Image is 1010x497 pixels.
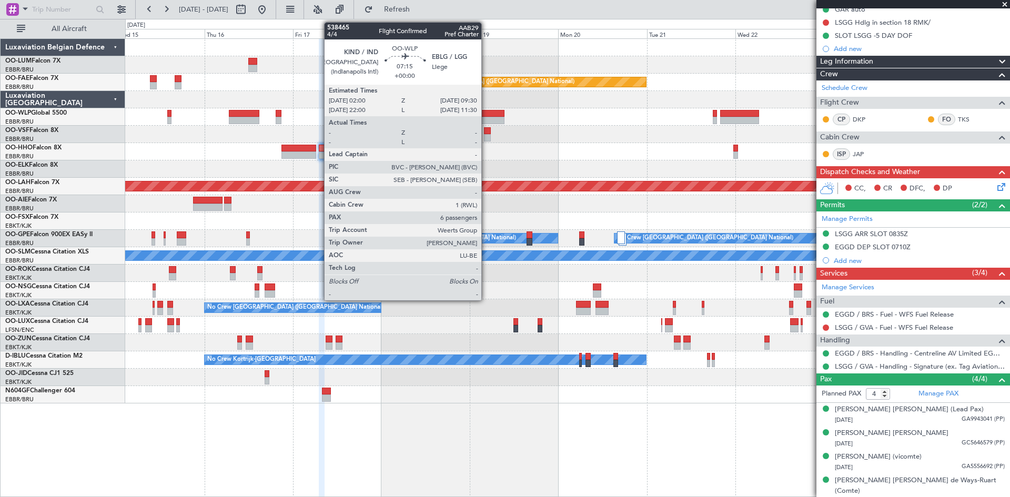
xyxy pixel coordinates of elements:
a: EGGD / BRS - Handling - Centreline AV Limited EGGD / BRS [835,349,1005,358]
span: Cabin Crew [820,131,860,144]
a: OO-NSGCessna Citation CJ4 [5,283,90,290]
a: TKS [958,115,982,124]
span: All Aircraft [27,25,111,33]
div: FO [938,114,955,125]
span: OO-ROK [5,266,32,272]
a: Manage Services [822,282,874,293]
span: OO-ZUN [5,336,32,342]
div: EGGD DEP SLOT 0710Z [835,242,911,251]
span: D-IBLU [5,353,26,359]
span: GA5556692 (PP) [962,462,1005,471]
a: Manage PAX [918,389,958,399]
a: OO-LUXCessna Citation CJ4 [5,318,88,324]
div: ISP [833,148,850,160]
div: Sun 19 [470,29,558,38]
a: OO-ZUNCessna Citation CJ4 [5,336,90,342]
a: EBKT/KJK [5,274,32,282]
div: Mon 20 [558,29,647,38]
span: [DATE] - [DATE] [179,5,228,14]
a: EGGD / BRS - Fuel - WFS Fuel Release [835,310,954,319]
button: All Aircraft [12,21,114,37]
a: EBBR/BRU [5,205,34,212]
div: [DATE] [127,21,145,30]
div: Wed 15 [116,29,205,38]
a: Schedule Crew [822,83,867,94]
a: JAP [853,149,876,159]
div: CP [833,114,850,125]
span: OO-AIE [5,197,28,203]
span: OO-LAH [5,179,31,186]
a: EBBR/BRU [5,239,34,247]
a: OO-AIEFalcon 7X [5,197,57,203]
span: GA9943041 (PP) [962,415,1005,424]
a: OO-ROKCessna Citation CJ4 [5,266,90,272]
a: OO-JIDCessna CJ1 525 [5,370,74,377]
div: [PERSON_NAME] [PERSON_NAME] de Ways-Ruart (Comte) [835,475,1005,496]
span: Pax [820,373,832,386]
div: LSGG ARR SLOT 0835Z [835,229,908,238]
span: OO-LXA [5,301,30,307]
a: EBBR/BRU [5,135,34,143]
span: DP [943,184,952,194]
a: EBKT/KJK [5,378,32,386]
span: OO-VSF [5,127,29,134]
a: OO-LUMFalcon 7X [5,58,60,64]
div: Planned Maint [GEOGRAPHIC_DATA] ([GEOGRAPHIC_DATA] National) [384,74,574,90]
a: OO-LAHFalcon 7X [5,179,59,186]
a: EBBR/BRU [5,66,34,74]
a: EBBR/BRU [5,187,34,195]
div: Sat 18 [381,29,470,38]
a: D-IBLUCessna Citation M2 [5,353,83,359]
span: OO-ELK [5,162,29,168]
span: Crew [820,68,838,80]
span: Services [820,268,847,280]
a: OO-ELKFalcon 8X [5,162,58,168]
span: (3/4) [972,267,987,278]
span: OO-LUX [5,318,30,324]
div: No Crew [GEOGRAPHIC_DATA] ([GEOGRAPHIC_DATA] National) [617,230,793,246]
div: Add new [834,256,1005,265]
div: No Crew [GEOGRAPHIC_DATA] ([GEOGRAPHIC_DATA] National) [207,300,383,316]
span: OO-FSX [5,214,29,220]
span: Permits [820,199,845,211]
a: OO-VSFFalcon 8X [5,127,58,134]
span: GC5646579 (PP) [962,439,1005,448]
span: (4/4) [972,373,987,384]
div: [PERSON_NAME] [PERSON_NAME] (Lead Pax) [835,404,984,415]
div: Thu 16 [205,29,293,38]
a: EBKT/KJK [5,222,32,230]
div: LSGG Hdlg in section 18 RMK/ [835,18,931,27]
span: Fuel [820,296,834,308]
a: EBBR/BRU [5,153,34,160]
a: OO-WLPGlobal 5500 [5,110,67,116]
div: GAR auto [835,5,865,14]
a: EBKT/KJK [5,291,32,299]
div: [PERSON_NAME] [PERSON_NAME] [835,428,948,439]
span: OO-WLP [5,110,31,116]
a: OO-GPEFalcon 900EX EASy II [5,231,93,238]
span: OO-JID [5,370,27,377]
span: Refresh [375,6,419,13]
a: LSGG / GVA - Fuel - WFS Fuel Release [835,323,953,332]
a: OO-SLMCessna Citation XLS [5,249,89,255]
span: OO-SLM [5,249,31,255]
div: Tue 21 [647,29,735,38]
span: N604GF [5,388,30,394]
span: [DATE] [835,416,853,424]
span: [DATE] [835,440,853,448]
span: CC, [854,184,866,194]
span: Handling [820,334,850,347]
a: LSGG / GVA - Handling - Signature (ex. Tag Aviation) LSGG / GVA [835,362,1005,371]
div: Fri 17 [293,29,381,38]
span: (2/2) [972,199,987,210]
span: Flight Crew [820,97,859,109]
a: Manage Permits [822,214,873,225]
span: OO-NSG [5,283,32,290]
a: OO-FAEFalcon 7X [5,75,58,82]
input: Trip Number [32,2,93,17]
span: OO-HHO [5,145,33,151]
div: Wed 22 [735,29,824,38]
label: Planned PAX [822,389,861,399]
span: OO-GPE [5,231,30,238]
a: OO-HHOFalcon 8X [5,145,62,151]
